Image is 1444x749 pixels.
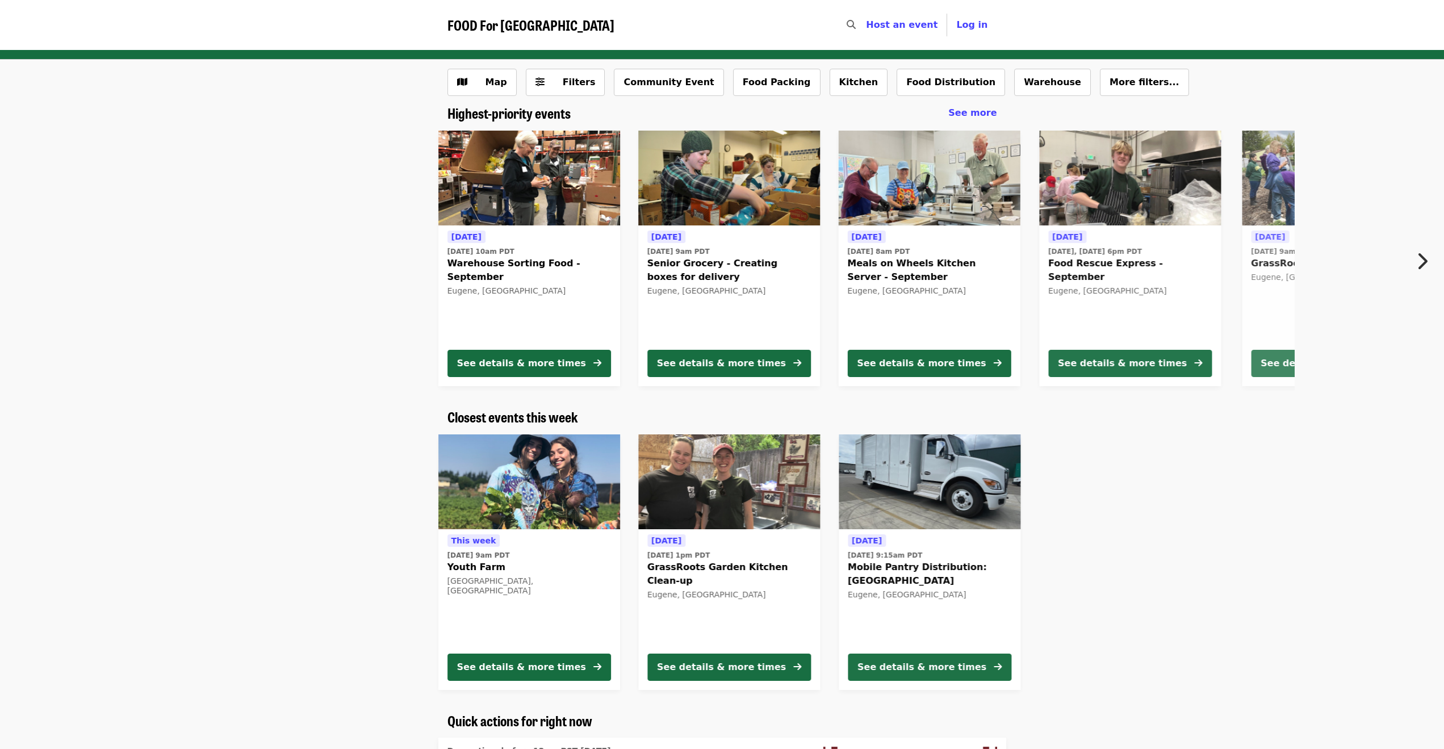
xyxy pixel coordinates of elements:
[733,69,821,96] button: Food Packing
[438,434,620,690] a: See details for "Youth Farm"
[447,17,614,34] a: FOOD For [GEOGRAPHIC_DATA]
[948,107,997,118] span: See more
[857,660,986,674] div: See details & more times
[638,131,820,226] img: Senior Grocery - Creating boxes for delivery organized by FOOD For Lane County
[948,106,997,120] a: See more
[1242,131,1424,226] img: GrassRoots Garden organized by FOOD For Lane County
[485,77,507,87] span: Map
[1251,257,1414,270] span: GrassRoots Garden
[447,710,592,730] span: Quick actions for right now
[863,11,872,39] input: Search
[593,662,601,672] i: arrow-right icon
[838,131,1020,386] a: See details for "Meals on Wheels Kitchen Server - September"
[1242,131,1424,386] a: See details for "GrassRoots Garden"
[438,131,620,226] img: Warehouse Sorting Food - September organized by FOOD For Lane County
[947,14,997,36] button: Log in
[563,77,596,87] span: Filters
[647,286,811,296] div: Eugene, [GEOGRAPHIC_DATA]
[1058,357,1187,370] div: See details & more times
[614,69,723,96] button: Community Event
[830,69,888,96] button: Kitchen
[447,103,571,123] span: Highest-priority events
[447,407,578,426] span: Closest events this week
[852,536,882,545] span: [DATE]
[438,409,1006,425] div: Closest events this week
[447,246,514,257] time: [DATE] 10am PDT
[1251,246,1313,257] time: [DATE] 9am PDT
[1048,286,1212,296] div: Eugene, [GEOGRAPHIC_DATA]
[1255,232,1285,241] span: [DATE]
[847,350,1011,377] button: See details & more times
[651,232,681,241] span: [DATE]
[647,654,811,681] button: See details & more times
[647,550,710,560] time: [DATE] 1pm PDT
[438,131,620,386] a: See details for "Warehouse Sorting Food - September"
[956,19,987,30] span: Log in
[593,358,601,369] i: arrow-right icon
[857,357,986,370] div: See details & more times
[793,662,801,672] i: arrow-right icon
[638,131,820,386] a: See details for "Senior Grocery - Creating boxes for delivery"
[897,69,1005,96] button: Food Distribution
[994,662,1002,672] i: arrow-right icon
[638,434,820,530] img: GrassRoots Garden Kitchen Clean-up organized by FOOD For Lane County
[651,536,681,545] span: [DATE]
[1261,357,1389,370] div: See details & more times
[526,69,605,96] button: Filters (0 selected)
[447,257,611,284] span: Warehouse Sorting Food - September
[848,560,1011,588] span: Mobile Pantry Distribution: [GEOGRAPHIC_DATA]
[647,590,811,600] div: Eugene, [GEOGRAPHIC_DATA]
[457,660,586,674] div: See details & more times
[657,357,786,370] div: See details & more times
[451,232,482,241] span: [DATE]
[447,576,611,596] div: [GEOGRAPHIC_DATA], [GEOGRAPHIC_DATA]
[1407,245,1444,277] button: Next item
[847,257,1011,284] span: Meals on Wheels Kitchen Server - September
[848,550,922,560] time: [DATE] 9:15am PDT
[647,350,811,377] button: See details & more times
[793,358,801,369] i: arrow-right icon
[848,590,1011,600] div: Eugene, [GEOGRAPHIC_DATA]
[1194,358,1202,369] i: arrow-right icon
[447,409,578,425] a: Closest events this week
[1100,69,1189,96] button: More filters...
[1052,232,1082,241] span: [DATE]
[438,434,620,530] img: Youth Farm organized by FOOD For Lane County
[848,654,1011,681] button: See details & more times
[447,105,571,122] a: Highest-priority events
[1014,69,1091,96] button: Warehouse
[447,560,611,574] span: Youth Farm
[438,105,1006,122] div: Highest-priority events
[1251,273,1414,282] div: Eugene, [GEOGRAPHIC_DATA]
[657,660,786,674] div: See details & more times
[866,19,937,30] a: Host an event
[447,654,611,681] button: See details & more times
[1048,246,1142,257] time: [DATE], [DATE] 6pm PDT
[839,434,1020,690] a: See details for "Mobile Pantry Distribution: Bethel School District"
[839,434,1020,530] img: Mobile Pantry Distribution: Bethel School District organized by FOOD For Lane County
[1110,77,1179,87] span: More filters...
[1416,250,1428,272] i: chevron-right icon
[847,246,910,257] time: [DATE] 8am PDT
[1039,131,1221,226] img: Food Rescue Express - September organized by FOOD For Lane County
[647,257,811,284] span: Senior Grocery - Creating boxes for delivery
[457,357,586,370] div: See details & more times
[638,434,820,690] a: See details for "GrassRoots Garden Kitchen Clean-up"
[457,77,467,87] i: map icon
[1039,131,1221,386] a: See details for "Food Rescue Express - September"
[451,536,496,545] span: This week
[447,69,517,96] button: Show map view
[847,19,856,30] i: search icon
[447,550,510,560] time: [DATE] 9am PDT
[447,350,611,377] button: See details & more times
[847,286,1011,296] div: Eugene, [GEOGRAPHIC_DATA]
[535,77,545,87] i: sliders-h icon
[447,15,614,35] span: FOOD For [GEOGRAPHIC_DATA]
[647,560,811,588] span: GrassRoots Garden Kitchen Clean-up
[447,286,611,296] div: Eugene, [GEOGRAPHIC_DATA]
[993,358,1001,369] i: arrow-right icon
[851,232,881,241] span: [DATE]
[1048,350,1212,377] button: See details & more times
